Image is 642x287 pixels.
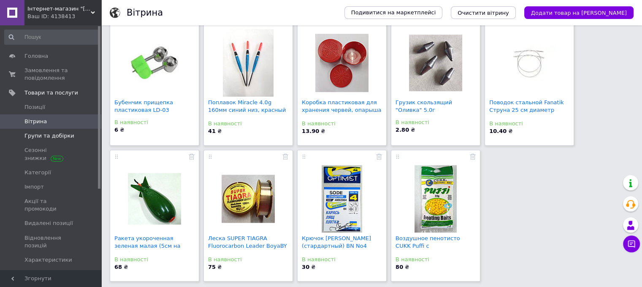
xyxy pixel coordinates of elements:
[208,127,288,135] div: ₴
[302,256,382,263] div: В наявності
[282,153,288,159] a: Прибрати з вітрини
[395,119,476,126] div: В наявності
[24,219,73,227] span: Видалені позиції
[24,89,78,97] span: Товари та послуги
[223,29,274,97] img: Поплавок Miracle 4.0g 160мм синий низ, красный верх с черной полоской
[208,264,216,270] b: 75
[524,6,634,19] button: Додати товар на [PERSON_NAME]
[470,153,476,159] a: Прибрати з вітрини
[222,175,275,223] img: Леска SUPER TIAGRA Fluorocarbon Leader BoyaBY 100 м 0.25мм 13кг
[208,263,288,271] div: ₴
[315,34,368,92] img: Коробка пластиковая для хранения червей, опарыша оранжевая большая
[208,99,286,121] a: Поплавок Miracle 4.0g 160мм синий низ, красный вер...
[114,126,195,134] div: ₴
[302,235,371,257] a: Крючок [PERSON_NAME] (стардартный) BN No4 Карась Л...
[302,127,382,135] div: ₴
[27,5,91,13] span: Інтернет-магазин "Рибачок з Михайлівки"
[24,169,51,176] span: Категорії
[114,127,118,133] b: 6
[376,153,382,159] a: Прибрати з вітрини
[414,165,457,233] img: Воздушное пенотисто CUKK Puffi с ароматизатором ананас 30г 6-10мм
[208,256,288,263] div: В наявності
[24,183,44,191] span: Імпорт
[351,9,436,16] span: Подивитися на маркетплейсі
[322,165,362,233] img: Крючок Optimist Sode (стардартный) BN No4 Карась Лещ Плотва
[531,10,627,16] span: Додати товар на [PERSON_NAME]
[189,153,195,159] a: Прибрати з вітрини
[208,120,288,127] div: В наявності
[623,236,640,252] button: Чат з покупцем
[395,126,476,134] div: ₴
[4,30,100,45] input: Пошук
[24,198,78,213] span: Акції та промокоди
[114,235,181,257] a: Ракета укороченная зеленая малая (5см на 15см)
[27,13,101,20] div: Ваш ID: 4138413
[395,264,403,270] b: 80
[302,99,381,121] a: Коробка пластиковая для хранения червей, опарыша о...
[24,256,72,264] span: Характеристики
[302,263,382,271] div: ₴
[24,67,78,82] span: Замовлення та повідомлення
[395,263,476,271] div: ₴
[114,119,195,126] div: В наявності
[24,118,47,125] span: Вітрина
[24,146,78,162] span: Сезонні знижки
[302,264,309,270] b: 30
[302,128,319,134] b: 13.90
[114,264,122,270] b: 68
[24,234,78,249] span: Відновлення позицій
[114,263,195,271] div: ₴
[208,128,216,134] b: 41
[114,256,195,263] div: В наявності
[489,99,564,121] a: Поводок стальной Fanatik Струна 25 см диаметр 0.30...
[489,128,507,134] b: 10.40
[489,127,569,135] div: ₴
[24,132,74,140] span: Групи та добірки
[395,256,476,263] div: В наявності
[208,235,287,257] a: Леска SUPER TIAGRA Fluorocarbon Leader BoyaBY 100 ...
[489,120,569,127] div: В наявності
[395,235,460,257] a: Воздушное пенотисто CUKK Puffi с ароматизатором ан...
[395,99,452,113] a: Грузик скользящий "Оливка" 5.0г
[128,39,181,87] img: Бубенчик прищепка пластиковая LD-03
[128,173,181,225] img: Ракета укороченная зеленая малая (5см на 15см)
[395,127,409,133] b: 2.80
[451,6,515,19] button: Очистити вітрину
[114,99,173,113] a: Бубенчик прищепка пластиковая LD-03
[24,103,45,111] span: Позиції
[302,120,382,127] div: В наявності
[458,10,509,16] span: Очистити вітрину
[503,45,556,81] img: Поводок стальной Fanatik Струна 25 см диаметр 0.30 mm
[409,35,462,91] img: Грузик скользящий "Оливка" 5.0г
[127,8,163,18] h1: Вітрина
[344,6,442,19] a: Подивитися на маркетплейсі
[24,52,48,60] span: Головна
